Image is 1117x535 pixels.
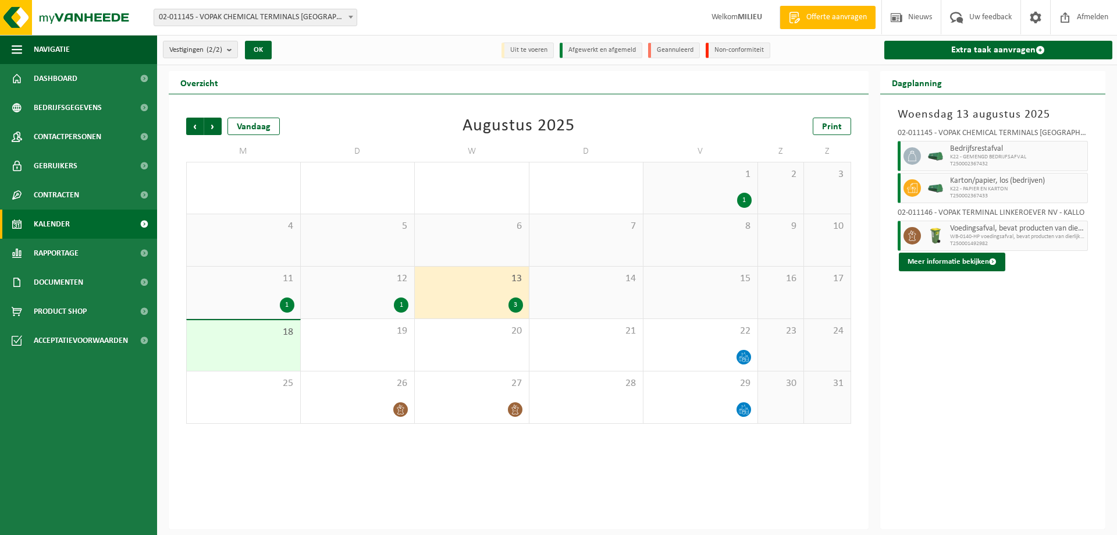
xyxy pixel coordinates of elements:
span: T250002367433 [950,193,1085,200]
span: Voedingsafval, bevat producten van dierlijke oorsprong, onverpakt, categorie 3 [950,224,1085,233]
span: 31 [810,377,844,390]
span: 11 [193,272,294,285]
div: 1 [737,193,752,208]
span: 8 [649,220,752,233]
div: 3 [508,297,523,313]
span: T250001492982 [950,240,1085,247]
div: 1 [394,297,408,313]
span: T250002367432 [950,161,1085,168]
span: Volgende [204,118,222,135]
span: 6 [421,220,523,233]
img: WB-0140-HPE-GN-50 [927,227,944,245]
li: Non-conformiteit [706,42,770,58]
td: Z [758,141,805,162]
span: 19 [307,325,409,338]
span: 24 [810,325,844,338]
span: Contracten [34,180,79,210]
span: 22 [649,325,752,338]
td: M [186,141,301,162]
td: Z [804,141,851,162]
a: Print [813,118,851,135]
h3: Woensdag 13 augustus 2025 [898,106,1088,123]
span: Vestigingen [169,41,222,59]
div: 02-011146 - VOPAK TERMINAL LINKEROEVER NV - KALLO [898,209,1088,221]
td: D [301,141,415,162]
span: K22 - PAPIER EN KARTON [950,186,1085,193]
span: 17 [810,272,844,285]
span: 21 [535,325,638,338]
h2: Dagplanning [880,71,954,94]
span: 10 [810,220,844,233]
span: WB-0140-HP voedingsafval, bevat producten van dierlijke oors [950,233,1085,240]
span: Product Shop [34,297,87,326]
span: 16 [764,272,798,285]
div: 02-011145 - VOPAK CHEMICAL TERMINALS [GEOGRAPHIC_DATA] ACS - [GEOGRAPHIC_DATA] [898,129,1088,141]
img: HK-XK-22-GN-00 [927,152,944,161]
span: 23 [764,325,798,338]
span: 15 [649,272,752,285]
span: Documenten [34,268,83,297]
span: 7 [535,220,638,233]
span: 3 [810,168,844,181]
span: 29 [649,377,752,390]
span: 20 [421,325,523,338]
div: Vandaag [227,118,280,135]
span: 12 [307,272,409,285]
count: (2/2) [207,46,222,54]
span: Dashboard [34,64,77,93]
span: 18 [193,326,294,339]
td: V [643,141,758,162]
span: Bedrijfsrestafval [950,144,1085,154]
span: 26 [307,377,409,390]
span: 14 [535,272,638,285]
span: Navigatie [34,35,70,64]
li: Uit te voeren [501,42,554,58]
img: HK-XK-22-GN-00 [927,184,944,193]
span: Contactpersonen [34,122,101,151]
span: 25 [193,377,294,390]
button: Vestigingen(2/2) [163,41,238,58]
span: 2 [764,168,798,181]
span: 5 [307,220,409,233]
span: Vorige [186,118,204,135]
span: Bedrijfsgegevens [34,93,102,122]
span: 4 [193,220,294,233]
td: W [415,141,529,162]
span: Print [822,122,842,132]
span: Kalender [34,210,70,239]
li: Afgewerkt en afgemeld [560,42,642,58]
h2: Overzicht [169,71,230,94]
span: 02-011145 - VOPAK CHEMICAL TERMINALS BELGIUM ACS - ANTWERPEN [154,9,357,26]
div: 1 [280,297,294,313]
span: 1 [649,168,752,181]
strong: MILIEU [738,13,762,22]
span: K22 - GEMENGD BEDRIJFSAFVAL [950,154,1085,161]
span: Gebruikers [34,151,77,180]
span: 13 [421,272,523,285]
div: Augustus 2025 [463,118,575,135]
span: Acceptatievoorwaarden [34,326,128,355]
span: 9 [764,220,798,233]
span: Rapportage [34,239,79,268]
button: OK [245,41,272,59]
a: Extra taak aanvragen [884,41,1113,59]
button: Meer informatie bekijken [899,253,1005,271]
span: 28 [535,377,638,390]
span: 30 [764,377,798,390]
td: D [529,141,644,162]
li: Geannuleerd [648,42,700,58]
span: 27 [421,377,523,390]
a: Offerte aanvragen [780,6,876,29]
span: Karton/papier, los (bedrijven) [950,176,1085,186]
span: Offerte aanvragen [803,12,870,23]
